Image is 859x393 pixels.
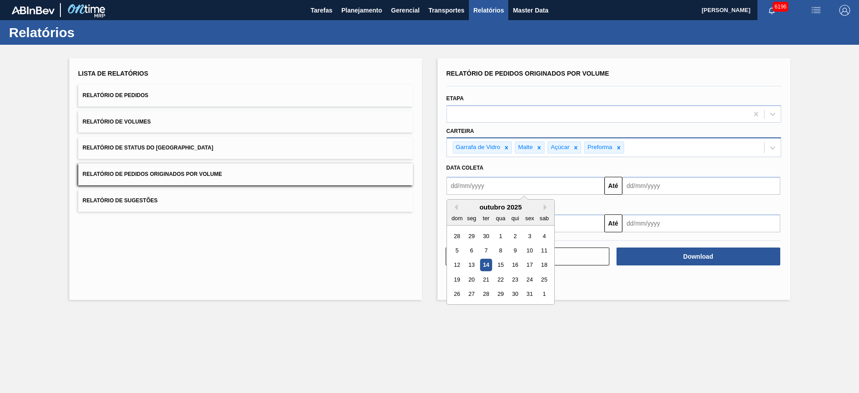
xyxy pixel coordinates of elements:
[509,288,521,300] div: Choose quinta-feira, 30 de outubro de 2025
[78,70,149,77] span: Lista de Relatórios
[773,2,788,12] span: 6196
[453,142,502,153] div: Garrafa de Vidro
[78,111,413,133] button: Relatório de Volumes
[447,70,609,77] span: Relatório de Pedidos Originados por Volume
[83,92,149,98] span: Relatório de Pedidos
[515,142,534,153] div: Malte
[604,177,622,195] button: Até
[523,244,536,256] div: Choose sexta-feira, 10 de outubro de 2025
[811,5,821,16] img: userActions
[83,197,158,204] span: Relatório de Sugestões
[622,177,780,195] input: dd/mm/yyyy
[548,142,571,153] div: Açúcar
[83,145,213,151] span: Relatório de Status do [GEOGRAPHIC_DATA]
[538,244,550,256] div: Choose sábado, 11 de outubro de 2025
[447,177,604,195] input: dd/mm/yyyy
[465,212,477,224] div: seg
[446,248,609,265] button: Limpar
[451,230,463,242] div: Choose domingo, 28 de setembro de 2025
[523,212,536,224] div: sex
[509,244,521,256] div: Choose quinta-feira, 9 de outubro de 2025
[523,273,536,286] div: Choose sexta-feira, 24 de outubro de 2025
[480,259,492,271] div: Choose terça-feira, 14 de outubro de 2025
[83,119,151,125] span: Relatório de Volumes
[523,288,536,300] div: Choose sexta-feira, 31 de outubro de 2025
[83,171,222,177] span: Relatório de Pedidos Originados por Volume
[509,273,521,286] div: Choose quinta-feira, 23 de outubro de 2025
[523,259,536,271] div: Choose sexta-feira, 17 de outubro de 2025
[622,214,780,232] input: dd/mm/yyyy
[523,230,536,242] div: Choose sexta-feira, 3 de outubro de 2025
[465,259,477,271] div: Choose segunda-feira, 13 de outubro de 2025
[494,259,506,271] div: Choose quarta-feira, 15 de outubro de 2025
[617,248,780,265] button: Download
[429,5,464,16] span: Transportes
[447,128,474,134] label: Carteira
[341,5,382,16] span: Planejamento
[465,273,477,286] div: Choose segunda-feira, 20 de outubro de 2025
[538,288,550,300] div: Choose sábado, 1 de novembro de 2025
[509,212,521,224] div: qui
[538,212,550,224] div: sab
[391,5,420,16] span: Gerencial
[78,85,413,107] button: Relatório de Pedidos
[465,244,477,256] div: Choose segunda-feira, 6 de outubro de 2025
[78,190,413,212] button: Relatório de Sugestões
[447,95,464,102] label: Etapa
[78,163,413,185] button: Relatório de Pedidos Originados por Volume
[480,288,492,300] div: Choose terça-feira, 28 de outubro de 2025
[544,204,550,210] button: Next Month
[451,288,463,300] div: Choose domingo, 26 de outubro de 2025
[480,244,492,256] div: Choose terça-feira, 7 de outubro de 2025
[451,204,458,210] button: Previous Month
[839,5,850,16] img: Logout
[480,230,492,242] div: Choose terça-feira, 30 de setembro de 2025
[473,5,504,16] span: Relatórios
[78,137,413,159] button: Relatório de Status do [GEOGRAPHIC_DATA]
[465,230,477,242] div: Choose segunda-feira, 29 de setembro de 2025
[447,165,484,171] span: Data coleta
[310,5,332,16] span: Tarefas
[451,212,463,224] div: dom
[509,230,521,242] div: Choose quinta-feira, 2 de outubro de 2025
[12,6,55,14] img: TNhmsLtSVTkK8tSr43FrP2fwEKptu5GPRR3wAAAABJRU5ErkJggg==
[538,273,550,286] div: Choose sábado, 25 de outubro de 2025
[494,244,506,256] div: Choose quarta-feira, 8 de outubro de 2025
[494,230,506,242] div: Choose quarta-feira, 1 de outubro de 2025
[509,259,521,271] div: Choose quinta-feira, 16 de outubro de 2025
[585,142,614,153] div: Preforma
[451,244,463,256] div: Choose domingo, 5 de outubro de 2025
[538,230,550,242] div: Choose sábado, 4 de outubro de 2025
[451,259,463,271] div: Choose domingo, 12 de outubro de 2025
[450,229,551,301] div: month 2025-10
[9,27,168,38] h1: Relatórios
[757,4,786,17] button: Notificações
[538,259,550,271] div: Choose sábado, 18 de outubro de 2025
[513,5,548,16] span: Master Data
[447,203,554,211] div: outubro 2025
[494,273,506,286] div: Choose quarta-feira, 22 de outubro de 2025
[451,273,463,286] div: Choose domingo, 19 de outubro de 2025
[465,288,477,300] div: Choose segunda-feira, 27 de outubro de 2025
[480,273,492,286] div: Choose terça-feira, 21 de outubro de 2025
[494,288,506,300] div: Choose quarta-feira, 29 de outubro de 2025
[480,212,492,224] div: ter
[604,214,622,232] button: Até
[494,212,506,224] div: qua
